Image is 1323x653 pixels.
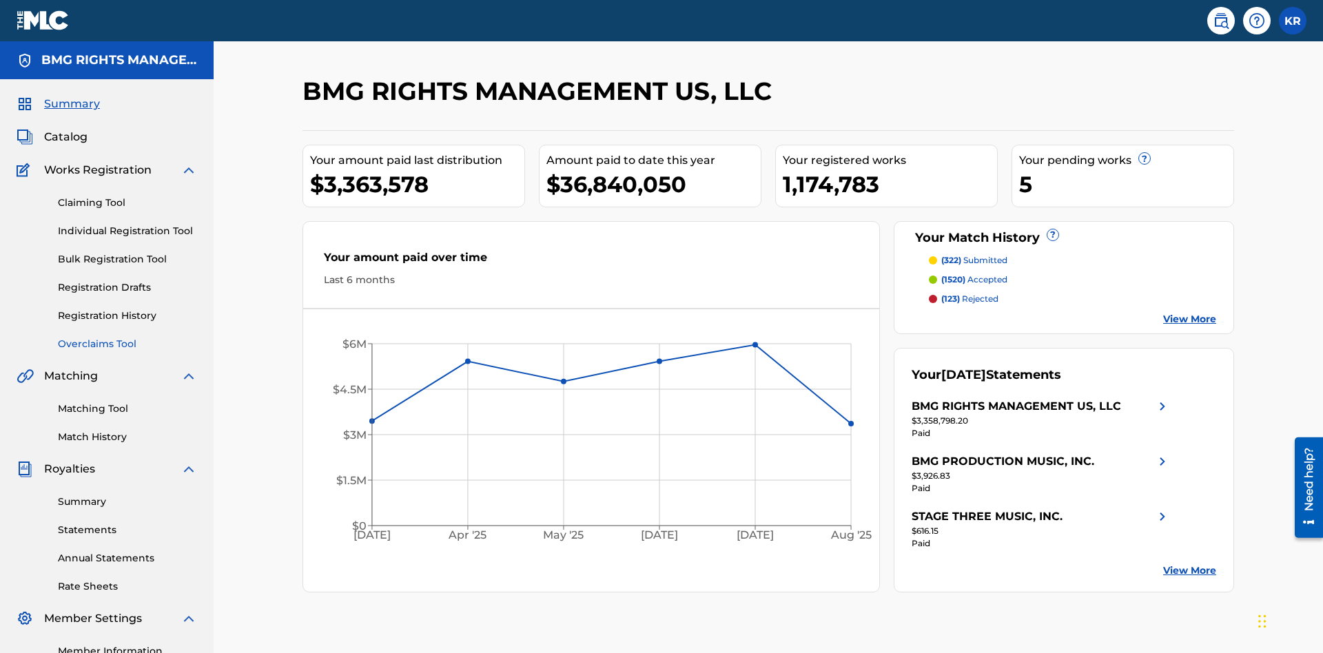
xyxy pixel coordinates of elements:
[912,508,1063,525] div: STAGE THREE MUSIC, INC.
[912,398,1121,415] div: BMG RIGHTS MANAGEMENT US, LLC
[58,402,197,416] a: Matching Tool
[58,523,197,537] a: Statements
[324,273,859,287] div: Last 6 months
[546,152,761,169] div: Amount paid to date this year
[333,383,367,396] tspan: $4.5M
[58,495,197,509] a: Summary
[310,169,524,200] div: $3,363,578
[17,162,34,178] img: Works Registration
[912,453,1171,495] a: BMG PRODUCTION MUSIC, INC.right chevron icon$3,926.83Paid
[17,610,33,627] img: Member Settings
[912,427,1171,439] div: Paid
[44,461,95,477] span: Royalties
[58,430,197,444] a: Match History
[17,52,33,69] img: Accounts
[343,428,367,442] tspan: $3M
[912,453,1094,470] div: BMG PRODUCTION MUSIC, INC.
[1249,12,1265,29] img: help
[58,337,197,351] a: Overclaims Tool
[1207,7,1235,34] a: Public Search
[449,529,487,542] tspan: Apr '25
[1163,312,1216,326] a: View More
[544,529,584,542] tspan: May '25
[912,229,1217,247] div: Your Match History
[181,610,197,627] img: expand
[1279,7,1306,34] div: User Menu
[912,398,1171,439] a: BMG RIGHTS MANAGEMENT US, LLCright chevron icon$3,358,798.20Paid
[44,129,88,145] span: Catalog
[17,368,34,384] img: Matching
[302,76,779,107] h2: BMG RIGHTS MANAGEMENT US, LLC
[17,461,33,477] img: Royalties
[58,252,197,267] a: Bulk Registration Tool
[912,482,1171,495] div: Paid
[17,10,70,30] img: MLC Logo
[912,470,1171,482] div: $3,926.83
[342,338,367,351] tspan: $6M
[941,254,1007,267] p: submitted
[546,169,761,200] div: $36,840,050
[58,280,197,295] a: Registration Drafts
[58,551,197,566] a: Annual Statements
[353,529,391,542] tspan: [DATE]
[941,293,960,304] span: (123)
[1284,432,1323,545] iframe: Resource Center
[941,367,986,382] span: [DATE]
[830,529,872,542] tspan: Aug '25
[181,461,197,477] img: expand
[352,519,367,532] tspan: $0
[912,366,1061,384] div: Your Statements
[912,508,1171,550] a: STAGE THREE MUSIC, INC.right chevron icon$616.15Paid
[17,96,100,112] a: SummarySummary
[941,255,961,265] span: (322)
[58,196,197,210] a: Claiming Tool
[44,96,100,112] span: Summary
[181,162,197,178] img: expand
[912,537,1171,550] div: Paid
[1139,153,1150,164] span: ?
[17,129,88,145] a: CatalogCatalog
[929,254,1217,267] a: (322) submitted
[58,224,197,238] a: Individual Registration Tool
[58,309,197,323] a: Registration History
[44,162,152,178] span: Works Registration
[181,368,197,384] img: expand
[41,52,197,68] h5: BMG RIGHTS MANAGEMENT US, LLC
[1154,398,1171,415] img: right chevron icon
[1213,12,1229,29] img: search
[1258,601,1266,642] div: Drag
[1019,169,1233,200] div: 5
[44,610,142,627] span: Member Settings
[1254,587,1323,653] iframe: Chat Widget
[310,152,524,169] div: Your amount paid last distribution
[1154,453,1171,470] img: right chevron icon
[929,273,1217,286] a: (1520) accepted
[324,249,859,273] div: Your amount paid over time
[1019,152,1233,169] div: Your pending works
[941,273,1007,286] p: accepted
[17,129,33,145] img: Catalog
[44,368,98,384] span: Matching
[58,579,197,594] a: Rate Sheets
[642,529,679,542] tspan: [DATE]
[912,525,1171,537] div: $616.15
[737,529,775,542] tspan: [DATE]
[1047,229,1058,240] span: ?
[929,293,1217,305] a: (123) rejected
[1154,508,1171,525] img: right chevron icon
[1243,7,1271,34] div: Help
[1163,563,1216,578] a: View More
[17,96,33,112] img: Summary
[783,169,997,200] div: 1,174,783
[912,415,1171,427] div: $3,358,798.20
[941,274,965,284] span: (1520)
[336,474,367,487] tspan: $1.5M
[941,293,998,305] p: rejected
[783,152,997,169] div: Your registered works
